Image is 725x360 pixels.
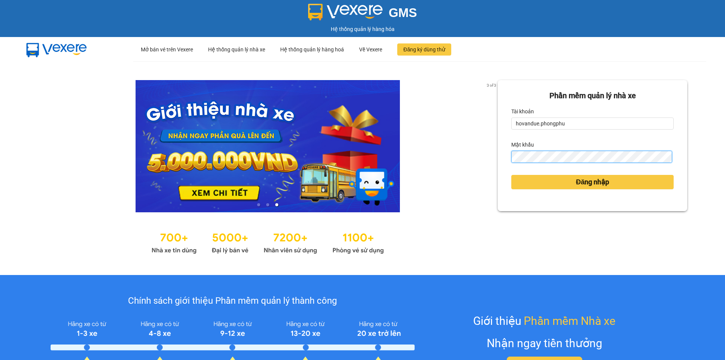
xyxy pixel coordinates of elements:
[511,117,674,130] input: Tài khoản
[257,203,260,206] li: slide item 1
[359,37,382,62] div: Về Vexere
[576,177,609,187] span: Đăng nhập
[511,151,672,163] input: Mật khẩu
[308,4,383,20] img: logo 2
[38,80,48,212] button: previous slide / item
[403,45,445,54] span: Đăng ký dùng thử
[511,105,534,117] label: Tài khoản
[308,11,417,17] a: GMS
[473,312,615,330] div: Giới thiệu
[487,80,498,212] button: next slide / item
[511,139,534,151] label: Mật khẩu
[275,203,278,206] li: slide item 3
[397,43,451,56] button: Đăng ký dùng thử
[51,294,414,308] div: Chính sách giới thiệu Phần mềm quản lý thành công
[484,80,498,90] p: 3 of 3
[266,203,269,206] li: slide item 2
[511,175,674,189] button: Đăng nhập
[151,227,384,256] img: Statistics.png
[487,334,602,352] div: Nhận ngay tiền thưởng
[389,6,417,20] span: GMS
[511,90,674,102] div: Phần mềm quản lý nhà xe
[141,37,193,62] div: Mở bán vé trên Vexere
[280,37,344,62] div: Hệ thống quản lý hàng hoá
[19,37,94,62] img: mbUUG5Q.png
[2,25,723,33] div: Hệ thống quản lý hàng hóa
[208,37,265,62] div: Hệ thống quản lý nhà xe
[524,312,615,330] span: Phần mềm Nhà xe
